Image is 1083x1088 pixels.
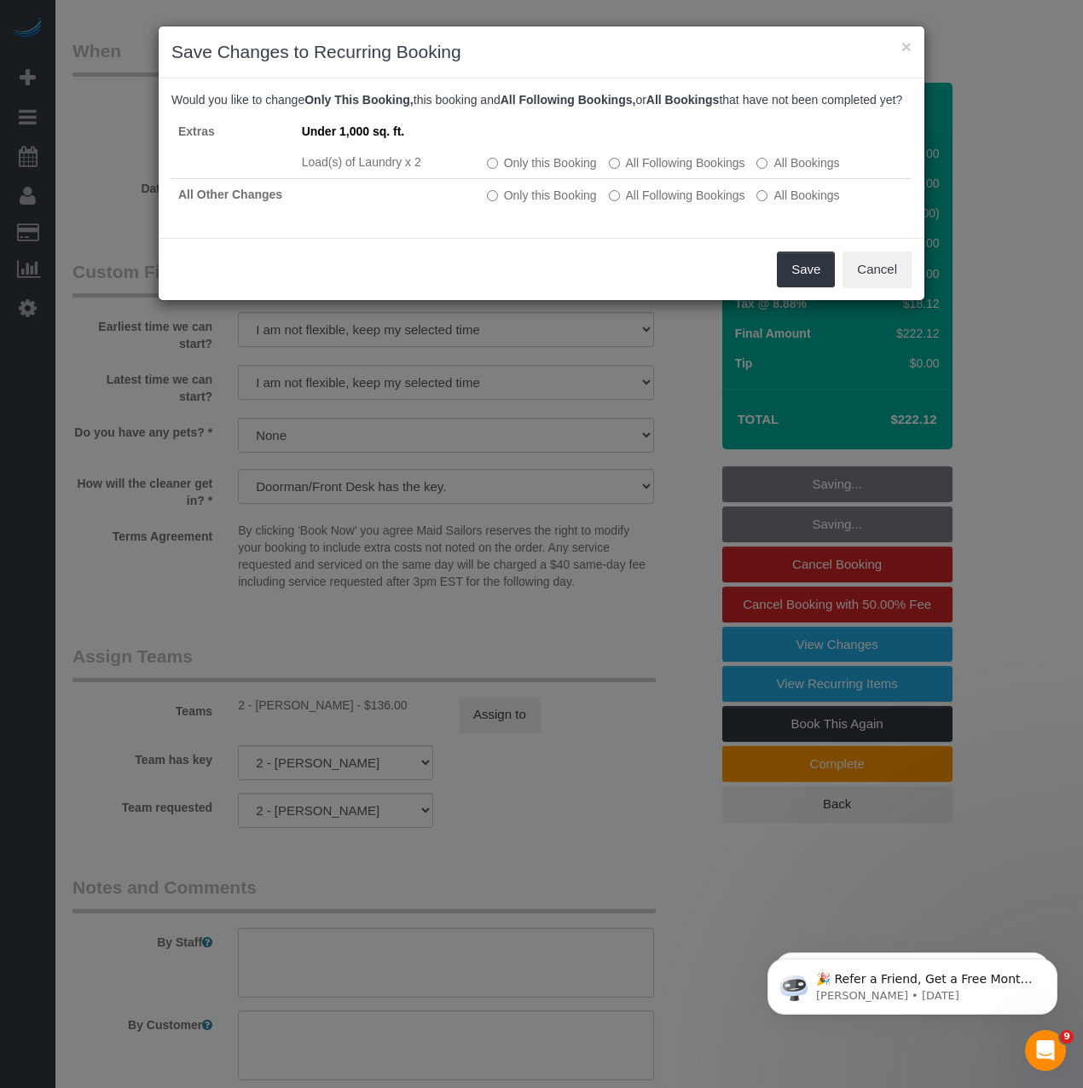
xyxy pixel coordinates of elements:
h3: Save Changes to Recurring Booking [171,39,912,65]
input: Only this Booking [487,158,498,169]
label: All bookings that have not been completed yet will be changed. [756,154,839,171]
strong: Extras [178,124,215,138]
b: All Following Bookings, [501,93,636,107]
label: This and all the bookings after it will be changed. [609,187,745,204]
label: All other bookings in the series will remain the same. [487,154,597,171]
p: Would you like to change this booking and or that have not been completed yet? [171,91,912,108]
label: This and all the bookings after it will be changed. [609,154,745,171]
input: All Following Bookings [609,190,620,201]
button: × [901,38,912,55]
iframe: Intercom live chat [1025,1030,1066,1071]
iframe: Intercom notifications message [742,923,1083,1042]
input: All Bookings [756,158,767,169]
label: All other bookings in the series will remain the same. [487,187,597,204]
button: Cancel [843,252,912,287]
label: All bookings that have not been completed yet will be changed. [756,187,839,204]
b: Only This Booking, [304,93,414,107]
b: All Bookings [646,93,720,107]
input: All Bookings [756,190,767,201]
strong: All Other Changes [178,188,282,201]
td: Load(s) of Laundry x 2 [295,147,480,179]
td: Under 1,000 sq. ft. [295,116,480,147]
input: All Following Bookings [609,158,620,169]
button: Save [777,252,835,287]
span: 9 [1060,1030,1074,1044]
input: Only this Booking [487,190,498,201]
